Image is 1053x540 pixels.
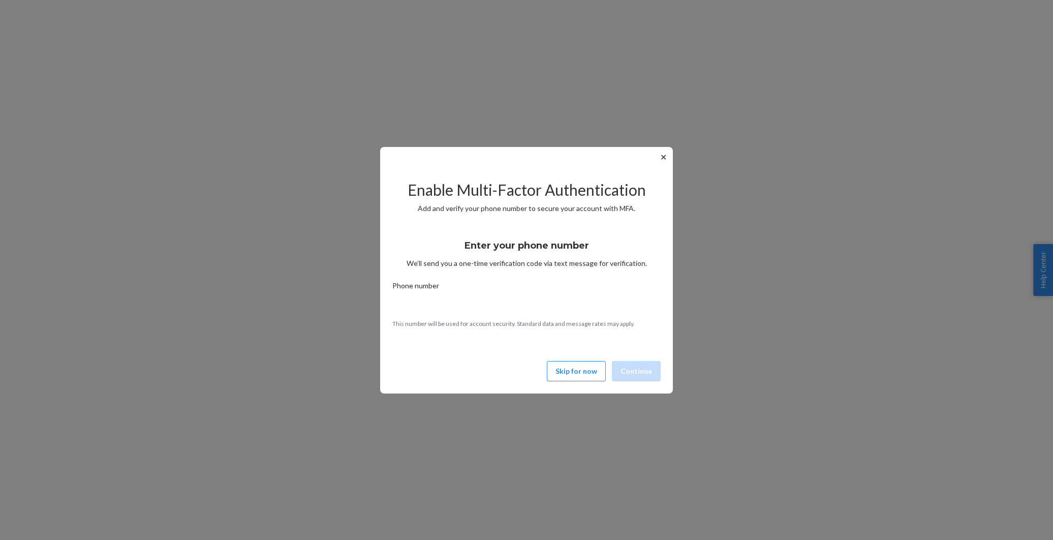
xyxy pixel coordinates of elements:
[392,203,661,214] p: Add and verify your phone number to secure your account with MFA.
[658,151,669,163] button: ✕
[392,231,661,268] div: We’ll send you a one-time verification code via text message for verification.
[547,361,606,381] button: Skip for now
[392,319,661,328] p: This number will be used for account security. Standard data and message rates may apply.
[612,361,661,381] button: Continue
[392,281,439,295] span: Phone number
[392,182,661,198] h2: Enable Multi-Factor Authentication
[464,239,589,252] h3: Enter your phone number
